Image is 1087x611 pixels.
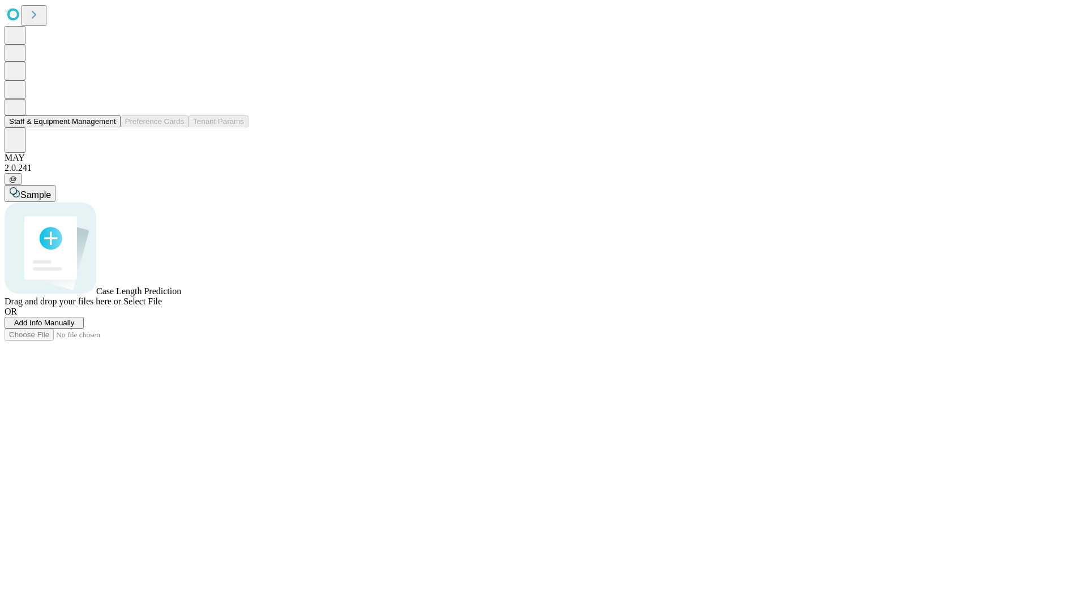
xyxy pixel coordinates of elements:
button: Staff & Equipment Management [5,115,121,127]
span: Sample [20,190,51,200]
span: Case Length Prediction [96,286,181,296]
button: Sample [5,185,55,202]
span: Drag and drop your files here or [5,296,121,306]
div: MAY [5,153,1082,163]
div: 2.0.241 [5,163,1082,173]
span: @ [9,175,17,183]
button: @ [5,173,22,185]
button: Tenant Params [189,115,249,127]
span: Select File [123,296,162,306]
span: Add Info Manually [14,319,75,327]
span: OR [5,307,17,316]
button: Add Info Manually [5,317,84,329]
button: Preference Cards [121,115,189,127]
